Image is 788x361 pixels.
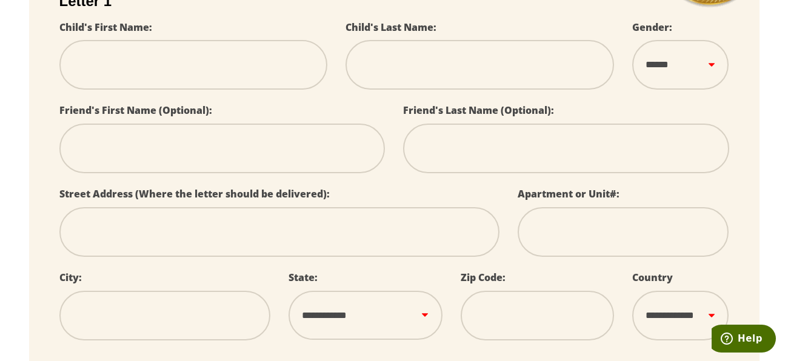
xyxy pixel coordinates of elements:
[59,21,152,34] label: Child's First Name:
[59,104,212,117] label: Friend's First Name (Optional):
[632,271,673,284] label: Country
[518,187,619,200] label: Apartment or Unit#:
[289,271,318,284] label: State:
[346,21,436,34] label: Child's Last Name:
[403,104,554,117] label: Friend's Last Name (Optional):
[632,21,672,34] label: Gender:
[712,325,776,355] iframe: Opens a widget where you can find more information
[59,271,82,284] label: City:
[461,271,506,284] label: Zip Code:
[59,187,330,200] label: Street Address (Where the letter should be delivered):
